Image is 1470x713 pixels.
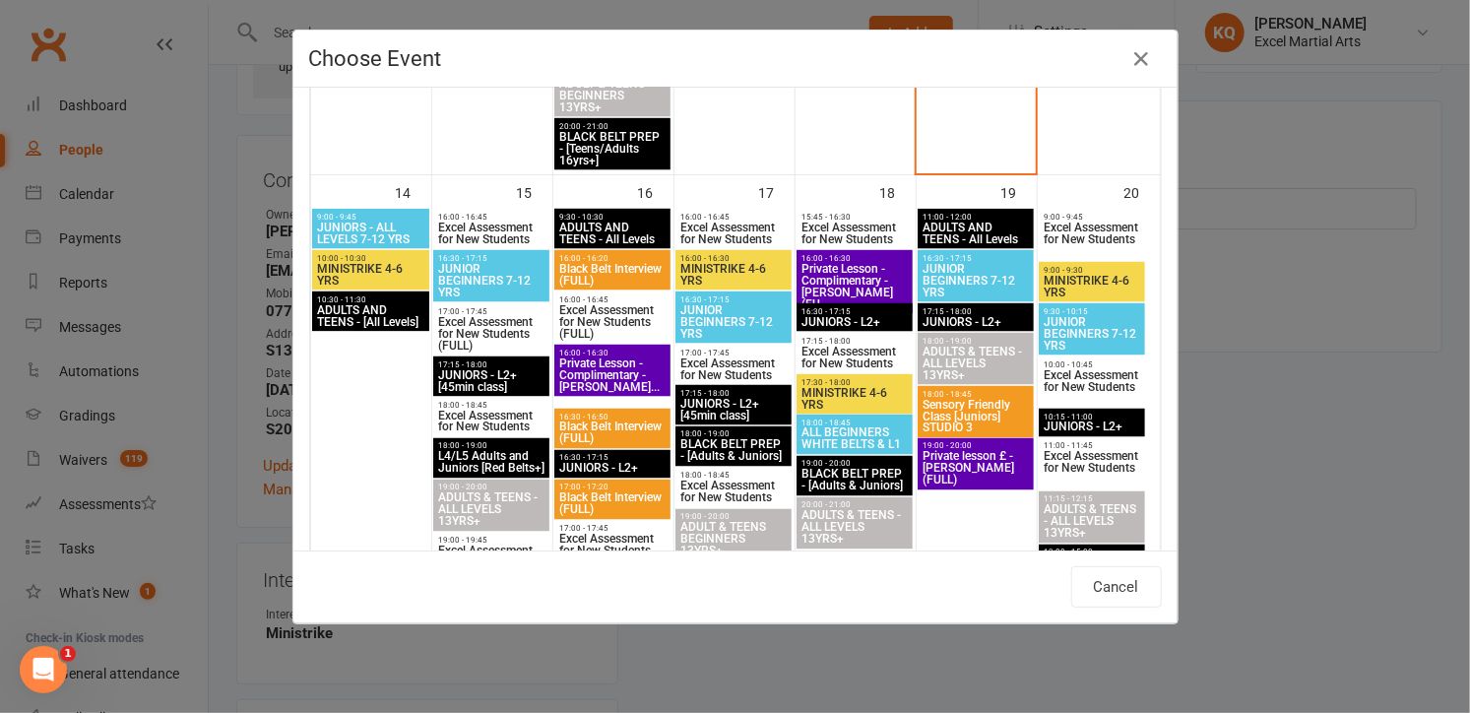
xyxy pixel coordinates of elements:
[316,254,424,263] span: 10:00 - 10:30
[1043,451,1140,475] span: Excel Assessment for New Students
[922,399,1030,434] span: Sensory Friendly Class [Juniors] STUDIO 3
[437,316,545,352] span: Excel Assessment for New Students (FULL)
[679,213,788,222] span: 16:00 - 16:45
[922,263,1030,298] span: JUNIOR BEGINNERS 7-12 YRS
[558,263,667,287] span: Black Belt Interview (FULL)
[309,46,1162,71] h4: Choose Event
[1043,504,1140,540] span: ADULTS & TEENS - ALL LEVELS 13YRS+
[800,460,909,469] span: 19:00 - 20:00
[1043,421,1140,433] span: JUNIORS - L2+
[437,222,545,245] span: Excel Assessment for New Students
[679,481,788,504] span: Excel Assessment for New Students
[1043,413,1140,421] span: 10:15 - 11:00
[800,378,909,387] span: 17:30 - 18:00
[1043,266,1140,275] span: 9:00 - 9:30
[679,304,788,340] span: JUNIOR BEGINNERS 7-12 YRS
[922,346,1030,381] span: ADULTS & TEENS - ALL LEVELS 13YRS+
[316,295,424,304] span: 10:30 - 11:30
[880,175,916,208] div: 18
[922,254,1030,263] span: 16:30 - 17:15
[800,387,909,411] span: MINISTRIKE 4-6 YRS
[437,360,545,369] span: 17:15 - 18:00
[558,295,667,304] span: 16:00 - 16:45
[679,357,788,381] span: Excel Assessment for New Students
[922,451,1030,486] span: Private lesson £ - [PERSON_NAME] (FULL)
[558,349,667,357] span: 16:00 - 16:30
[1043,307,1140,316] span: 9:30 - 10:15
[800,337,909,346] span: 17:15 - 18:00
[437,213,545,222] span: 16:00 - 16:45
[922,316,1030,328] span: JUNIORS - L2+
[558,131,667,166] span: BLACK BELT PREP - [Teens/Adults 16yrs+]
[1043,316,1140,352] span: JUNIOR BEGINNERS 7-12 YRS
[316,263,424,287] span: MINISTRIKE 4-6 YRS
[558,304,667,340] span: Excel Assessment for New Students (FULL)
[437,546,545,569] span: Excel Assessment for New Students
[1043,222,1140,245] span: Excel Assessment for New Students
[437,401,545,410] span: 18:00 - 18:45
[558,254,667,263] span: 16:00 - 16:20
[679,222,788,245] span: Excel Assessment for New Students
[437,254,545,263] span: 16:30 - 17:15
[1071,566,1162,608] button: Cancel
[1126,43,1158,75] button: Close
[679,472,788,481] span: 18:00 - 18:45
[679,349,788,357] span: 17:00 - 17:45
[437,442,545,451] span: 18:00 - 19:00
[800,469,909,492] span: BLACK BELT PREP - [Adults & Juniors]
[558,222,667,245] span: ADULTS AND TEENS - All Levels
[558,413,667,421] span: 16:30 - 16:50
[437,537,545,546] span: 19:00 - 19:45
[558,463,667,475] span: JUNIORS - L2+
[800,316,909,328] span: JUNIORS - L2+
[316,304,424,328] span: ADULTS AND TEENS - [All Levels]
[437,307,545,316] span: 17:00 - 17:45
[1043,369,1140,393] span: Excel Assessment for New Students
[437,492,545,528] span: ADULTS & TEENS - ALL LEVELS 13YRS+
[800,307,909,316] span: 16:30 - 17:15
[800,510,909,546] span: ADULTS & TEENS - ALL LEVELS 13YRS+
[679,263,788,287] span: MINISTRIKE 4-6 YRS
[437,451,545,475] span: L4/L5 Adults and Juniors [Red Belts+]
[679,439,788,463] span: BLACK BELT PREP - [Adults & Juniors]
[679,398,788,421] span: JUNIORS - L2+ [45min class]
[1043,495,1140,504] span: 11:15 - 12:15
[558,525,667,534] span: 17:00 - 17:45
[679,389,788,398] span: 17:15 - 18:00
[396,175,431,208] div: 14
[800,346,909,369] span: Excel Assessment for New Students
[679,522,788,557] span: ADULT & TEENS BEGINNERS 13YRS+
[437,263,545,298] span: JUNIOR BEGINNERS 7-12 YRS
[922,442,1030,451] span: 19:00 - 20:00
[1043,275,1140,298] span: MINISTRIKE 4-6 YRS
[922,222,1030,245] span: ADULTS AND TEENS - All Levels
[800,222,909,245] span: Excel Assessment for New Students
[20,646,67,693] iframe: Intercom live chat
[679,254,788,263] span: 16:00 - 16:30
[558,454,667,463] span: 16:30 - 17:15
[679,430,788,439] span: 18:00 - 19:00
[1001,175,1037,208] div: 19
[1043,360,1140,369] span: 10:00 - 10:45
[558,534,667,557] span: Excel Assessment for New Students
[800,263,909,310] span: Private Lesson - Complimentary - [PERSON_NAME] (FU...
[800,213,909,222] span: 15:45 - 16:30
[922,390,1030,399] span: 18:00 - 18:45
[800,419,909,427] span: 18:00 - 18:45
[800,501,909,510] span: 20:00 - 21:00
[679,295,788,304] span: 16:30 - 17:15
[1124,175,1160,208] div: 20
[1043,442,1140,451] span: 11:00 - 11:45
[558,484,667,492] span: 17:00 - 17:20
[922,213,1030,222] span: 11:00 - 12:00
[437,484,545,492] span: 19:00 - 20:00
[1043,549,1140,557] span: 13:00 - 15:00
[759,175,795,208] div: 17
[558,122,667,131] span: 20:00 - 21:00
[922,337,1030,346] span: 18:00 - 19:00
[558,213,667,222] span: 9:30 - 10:30
[517,175,552,208] div: 15
[638,175,673,208] div: 16
[922,307,1030,316] span: 17:15 - 18:00
[1043,213,1140,222] span: 9:00 - 9:45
